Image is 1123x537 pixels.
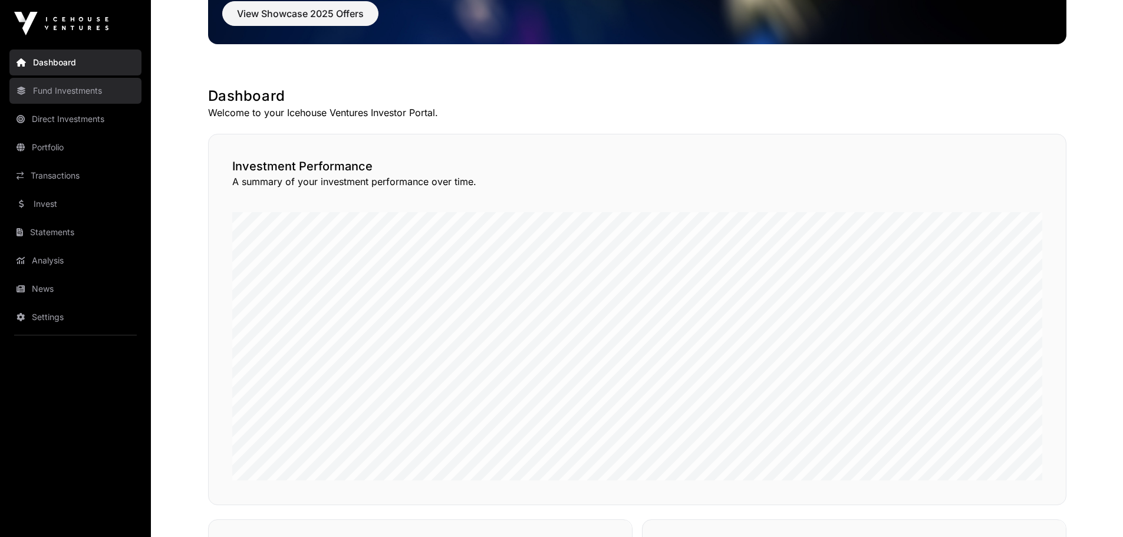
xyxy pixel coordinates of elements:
[9,134,141,160] a: Portfolio
[208,87,1066,106] h1: Dashboard
[9,191,141,217] a: Invest
[9,248,141,274] a: Analysis
[9,106,141,132] a: Direct Investments
[237,6,364,21] span: View Showcase 2025 Offers
[9,304,141,330] a: Settings
[222,13,378,25] a: View Showcase 2025 Offers
[232,158,1042,174] h2: Investment Performance
[1064,480,1123,537] iframe: Chat Widget
[208,106,1066,120] p: Welcome to your Icehouse Ventures Investor Portal.
[232,174,1042,189] p: A summary of your investment performance over time.
[9,78,141,104] a: Fund Investments
[222,1,378,26] button: View Showcase 2025 Offers
[9,219,141,245] a: Statements
[9,276,141,302] a: News
[9,163,141,189] a: Transactions
[9,50,141,75] a: Dashboard
[14,12,108,35] img: Icehouse Ventures Logo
